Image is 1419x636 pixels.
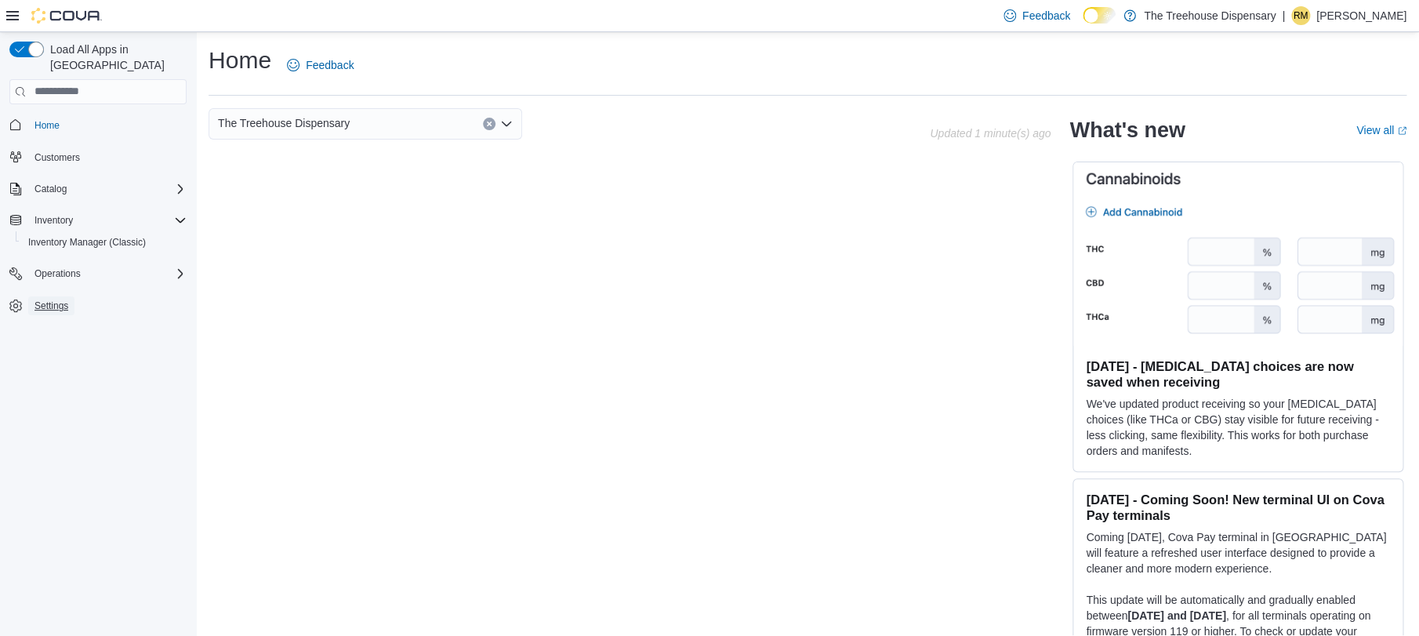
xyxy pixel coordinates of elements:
p: We've updated product receiving so your [MEDICAL_DATA] choices (like THCa or CBG) stay visible fo... [1086,396,1390,459]
button: Inventory [3,209,193,231]
a: Settings [28,296,74,315]
span: The Treehouse Dispensary [218,114,350,133]
span: Inventory Manager (Classic) [28,236,146,249]
img: Cova [31,8,102,24]
button: Operations [28,264,87,283]
a: View allExternal link [1356,124,1406,136]
p: Updated 1 minute(s) ago [930,127,1051,140]
button: Inventory Manager (Classic) [16,231,193,253]
div: Rudolph Molina [1291,6,1310,25]
span: Customers [28,147,187,167]
svg: External link [1397,126,1406,136]
span: Catalog [28,180,187,198]
span: Home [28,115,187,135]
span: Feedback [306,57,354,73]
input: Dark Mode [1083,7,1116,24]
span: RM [1294,6,1308,25]
nav: Complex example [9,107,187,358]
a: Home [28,116,66,135]
p: [PERSON_NAME] [1316,6,1406,25]
a: Inventory Manager (Classic) [22,233,152,252]
button: Catalog [3,178,193,200]
span: Feedback [1022,8,1070,24]
h3: [DATE] - Coming Soon! New terminal UI on Cova Pay terminals [1086,492,1390,523]
strong: [DATE] and [DATE] [1127,609,1225,622]
span: Customers [34,151,80,164]
span: Settings [28,296,187,315]
button: Settings [3,294,193,317]
span: Inventory [28,211,187,230]
h1: Home [209,45,271,76]
h3: [DATE] - [MEDICAL_DATA] choices are now saved when receiving [1086,358,1390,390]
h2: What's new [1069,118,1185,143]
button: Home [3,114,193,136]
span: Inventory Manager (Classic) [22,233,187,252]
span: Operations [34,267,81,280]
p: | [1282,6,1285,25]
span: Operations [28,264,187,283]
button: Inventory [28,211,79,230]
p: Coming [DATE], Cova Pay terminal in [GEOGRAPHIC_DATA] will feature a refreshed user interface des... [1086,529,1390,576]
p: The Treehouse Dispensary [1144,6,1276,25]
button: Catalog [28,180,73,198]
span: Catalog [34,183,67,195]
button: Open list of options [500,118,513,130]
span: Inventory [34,214,73,227]
button: Operations [3,263,193,285]
a: Customers [28,148,86,167]
button: Clear input [483,118,495,130]
button: Customers [3,146,193,169]
span: Load All Apps in [GEOGRAPHIC_DATA] [44,42,187,73]
a: Feedback [281,49,360,81]
span: Home [34,119,60,132]
span: Settings [34,300,68,312]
